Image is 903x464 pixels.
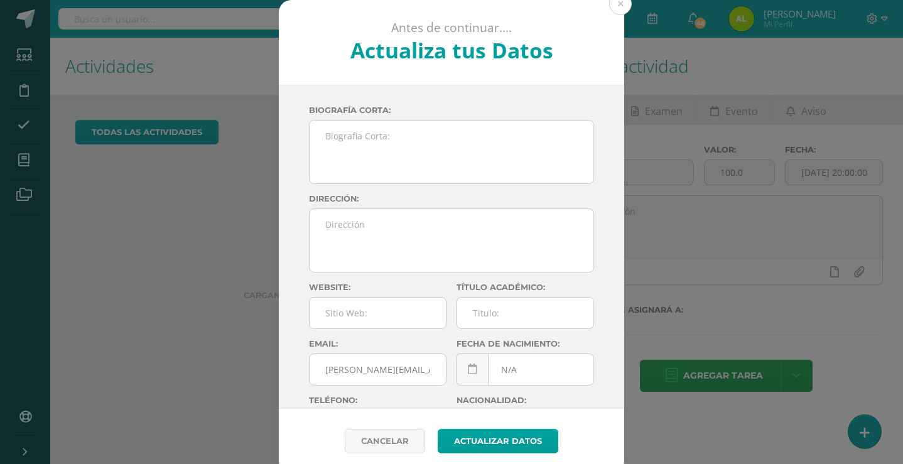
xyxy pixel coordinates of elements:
[313,36,591,65] h2: Actualiza tus Datos
[457,298,593,328] input: Titulo:
[309,283,446,292] label: Website:
[457,283,594,292] label: Título académico:
[345,429,425,453] a: Cancelar
[309,194,594,203] label: Dirección:
[309,396,446,405] label: Teléfono:
[457,354,593,385] input: Fecha de Nacimiento:
[438,429,558,453] button: Actualizar datos
[309,339,446,348] label: Email:
[457,339,594,348] label: Fecha de nacimiento:
[310,298,446,328] input: Sitio Web:
[310,354,446,385] input: Correo Electronico:
[309,105,594,115] label: Biografía corta:
[313,20,591,36] p: Antes de continuar....
[457,396,594,405] label: Nacionalidad:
